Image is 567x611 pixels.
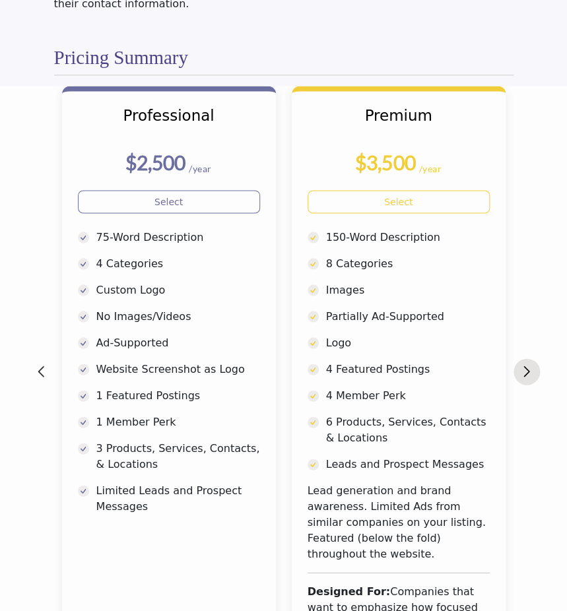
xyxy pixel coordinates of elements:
button: Next slide [514,358,540,385]
p: 4 Categories [96,255,260,271]
div: Lead generation and brand awareness. Limited Ads from similar companies on your listing. Featured... [308,482,490,562]
sub: /year [418,163,442,174]
img: Next [523,366,530,377]
img: Previous [38,366,44,377]
p: Website Screenshot as Logo [96,361,260,377]
p: Custom Logo [96,282,260,298]
b: $3,500 [355,150,415,174]
p: 1 Member Perk [96,414,260,430]
b: $2,500 [125,150,185,174]
h3: Premium [308,107,490,140]
sub: /year [189,163,212,174]
p: 8 Categories [326,255,490,271]
p: 75-Word Description [96,229,260,245]
b: Designed For: [308,585,390,597]
p: 4 Featured Postings [326,361,490,377]
h2: Pricing Summary [54,46,188,69]
p: Images [326,282,490,298]
p: 1 Featured Postings [96,387,260,403]
p: 6 Products, Services, Contacts & Locations [326,414,490,445]
button: Previous slide [28,358,54,385]
p: 4 Member Perk [326,387,490,403]
p: Partially Ad-Supported [326,308,490,324]
p: Ad-Supported [96,335,260,350]
p: 3 Products, Services, Contacts, & Locations [96,440,260,472]
p: Limited Leads and Prospect Messages [96,482,260,514]
p: 150-Word Description [326,229,490,245]
p: Leads and Prospect Messages [326,456,490,472]
p: No Images/Videos [96,308,260,324]
a: Select [308,190,490,213]
a: Select [78,190,260,213]
p: Logo [326,335,490,350]
h3: Professional [78,107,260,140]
